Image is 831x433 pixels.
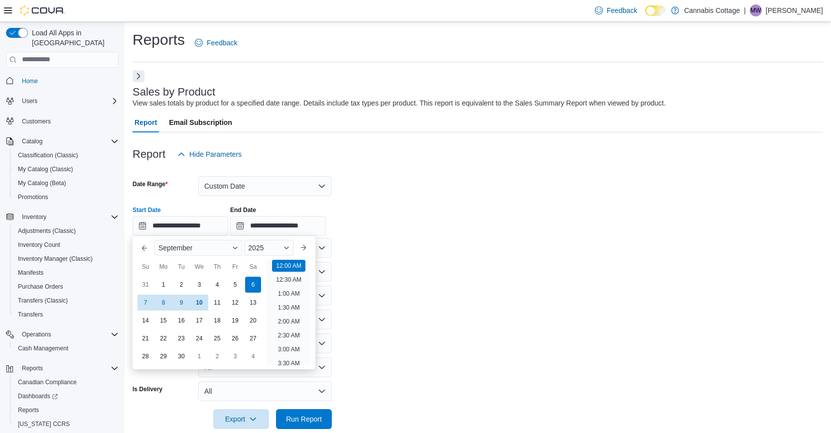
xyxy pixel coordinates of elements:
div: day-1 [191,348,207,364]
h3: Sales by Product [133,86,215,98]
button: Operations [2,327,123,341]
span: [US_STATE] CCRS [18,420,70,428]
button: [US_STATE] CCRS [10,417,123,431]
div: Mo [155,259,171,275]
a: Dashboards [14,390,62,402]
div: day-2 [173,277,189,293]
a: Promotions [14,191,52,203]
button: Open list of options [318,316,326,324]
span: Home [22,77,38,85]
div: day-20 [245,313,261,328]
div: Button. Open the year selector. 2025 is currently selected. [244,240,293,256]
button: Purchase Orders [10,280,123,294]
a: Home [18,75,42,87]
span: Inventory Manager (Classic) [18,255,93,263]
span: My Catalog (Beta) [14,177,119,189]
ul: Time [266,260,311,365]
div: day-2 [209,348,225,364]
li: 1:00 AM [274,288,304,300]
div: day-24 [191,330,207,346]
button: Adjustments (Classic) [10,224,123,238]
button: Transfers (Classic) [10,294,123,308]
div: day-7 [138,295,153,311]
span: Purchase Orders [18,283,63,291]
button: Canadian Compliance [10,375,123,389]
div: day-4 [209,277,225,293]
h1: Reports [133,30,185,50]
button: Next month [295,240,311,256]
div: Button. Open the month selector. September is currently selected. [154,240,242,256]
a: Inventory Manager (Classic) [14,253,97,265]
button: Catalog [18,135,46,147]
span: Feedback [207,38,237,48]
a: Transfers [14,309,47,321]
div: day-15 [155,313,171,328]
div: day-4 [245,348,261,364]
span: Report [135,112,157,132]
button: Open list of options [318,292,326,300]
span: Cash Management [14,342,119,354]
span: Load All Apps in [GEOGRAPHIC_DATA] [28,28,119,48]
a: My Catalog (Classic) [14,163,77,175]
span: My Catalog (Classic) [18,165,73,173]
span: Promotions [14,191,119,203]
input: Press the down key to enter a popover containing a calendar. Press the escape key to close the po... [133,216,228,236]
button: Next [133,70,144,82]
span: My Catalog (Beta) [18,179,66,187]
div: day-26 [227,330,243,346]
span: Dashboards [14,390,119,402]
div: day-5 [227,277,243,293]
span: Run Report [286,414,322,424]
span: Feedback [607,5,637,15]
span: Export [219,409,263,429]
span: Cash Management [18,344,68,352]
div: Su [138,259,153,275]
span: Inventory [22,213,46,221]
span: My Catalog (Classic) [14,163,119,175]
button: Run Report [276,409,332,429]
span: Hide Parameters [189,149,242,159]
a: Feedback [191,33,241,53]
div: day-19 [227,313,243,328]
h3: Report [133,148,165,160]
div: Sa [245,259,261,275]
button: Export [213,409,269,429]
a: Feedback [591,0,641,20]
button: Inventory [18,211,50,223]
a: Classification (Classic) [14,149,82,161]
li: 2:00 AM [274,316,304,327]
span: Inventory Count [18,241,60,249]
span: Reports [18,362,119,374]
button: Users [2,94,123,108]
span: Operations [18,328,119,340]
li: 3:00 AM [274,343,304,355]
a: Customers [18,115,55,127]
span: Transfers [18,311,43,319]
span: Transfers (Classic) [18,297,68,305]
div: day-3 [227,348,243,364]
span: Reports [18,406,39,414]
p: [PERSON_NAME] [766,4,823,16]
button: Reports [10,403,123,417]
a: Canadian Compliance [14,376,81,388]
button: Catalog [2,134,123,148]
span: Washington CCRS [14,418,119,430]
a: Cash Management [14,342,72,354]
div: day-1 [155,277,171,293]
div: day-31 [138,277,153,293]
div: Fr [227,259,243,275]
button: Hide Parameters [173,144,246,164]
p: | [744,4,746,16]
span: Promotions [18,193,48,201]
span: Reports [22,364,43,372]
button: Inventory [2,210,123,224]
span: Email Subscription [169,112,232,132]
img: Cova [20,5,65,15]
button: Custom Date [198,176,332,196]
input: Press the down key to open a popover containing a calendar. [230,216,326,236]
span: Users [18,95,119,107]
div: View sales totals by product for a specified date range. Details include tax types per product. T... [133,98,666,108]
button: Reports [18,362,47,374]
span: Adjustments (Classic) [18,227,76,235]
